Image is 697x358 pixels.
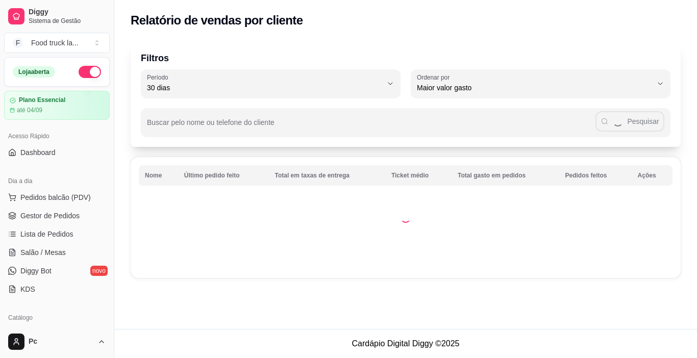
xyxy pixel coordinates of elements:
[141,51,670,65] p: Filtros
[401,213,411,223] div: Loading
[4,208,110,224] a: Gestor de Pedidos
[20,147,56,158] span: Dashboard
[4,189,110,206] button: Pedidos balcão (PDV)
[79,66,101,78] button: Alterar Status
[20,266,52,276] span: Diggy Bot
[147,73,171,82] label: Período
[19,96,65,104] article: Plano Essencial
[4,263,110,279] a: Diggy Botnovo
[4,281,110,297] a: KDS
[141,69,401,98] button: Período30 dias
[131,12,303,29] h2: Relatório de vendas por cliente
[29,8,106,17] span: Diggy
[417,83,652,93] span: Maior valor gasto
[20,229,73,239] span: Lista de Pedidos
[417,73,453,82] label: Ordenar por
[114,329,697,358] footer: Cardápio Digital Diggy © 2025
[20,284,35,294] span: KDS
[4,4,110,29] a: DiggySistema de Gestão
[411,69,670,98] button: Ordenar porMaior valor gasto
[20,192,91,202] span: Pedidos balcão (PDV)
[4,91,110,120] a: Plano Essencialaté 04/09
[4,173,110,189] div: Dia a dia
[4,329,110,354] button: Pc
[29,337,93,346] span: Pc
[4,244,110,261] a: Salão / Mesas
[20,247,66,258] span: Salão / Mesas
[4,310,110,326] div: Catálogo
[4,128,110,144] div: Acesso Rápido
[147,121,595,132] input: Buscar pelo nome ou telefone do cliente
[29,17,106,25] span: Sistema de Gestão
[4,33,110,53] button: Select a team
[31,38,79,48] div: Food truck la ...
[147,83,382,93] span: 30 dias
[20,211,80,221] span: Gestor de Pedidos
[4,144,110,161] a: Dashboard
[17,106,42,114] article: até 04/09
[4,226,110,242] a: Lista de Pedidos
[13,66,55,78] div: Loja aberta
[13,38,23,48] span: F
